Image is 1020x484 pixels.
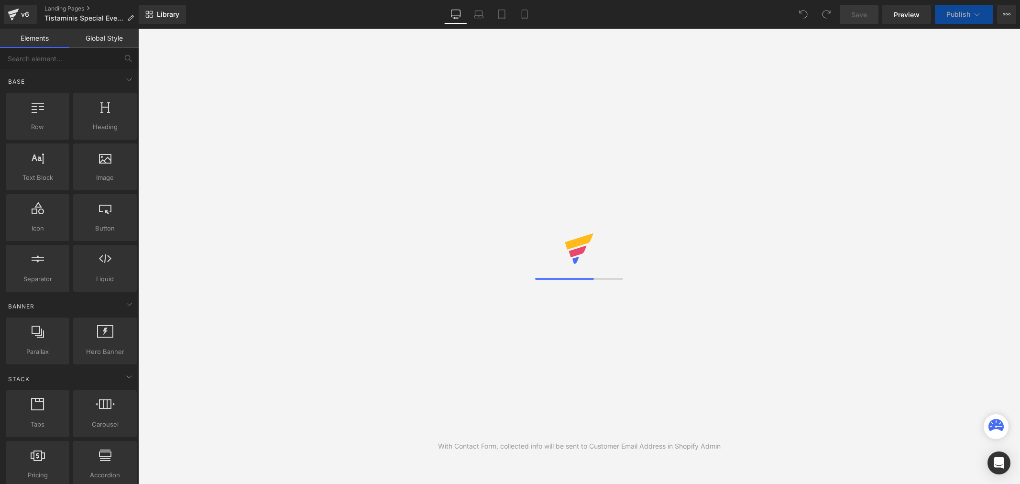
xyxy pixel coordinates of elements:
[438,441,721,451] div: With Contact Form, collected info will be sent to Customer Email Address in Shopify Admin
[7,77,26,86] span: Base
[9,470,66,480] span: Pricing
[157,10,179,19] span: Library
[9,173,66,183] span: Text Block
[76,274,134,284] span: Liquid
[882,5,931,24] a: Preview
[9,122,66,132] span: Row
[7,302,35,311] span: Banner
[7,374,31,384] span: Stack
[946,11,970,18] span: Publish
[894,10,920,20] span: Preview
[76,419,134,429] span: Carousel
[987,451,1010,474] div: Open Intercom Messenger
[76,122,134,132] span: Heading
[44,5,142,12] a: Landing Pages
[444,5,467,24] a: Desktop
[76,347,134,357] span: Hero Banner
[997,5,1016,24] button: More
[76,173,134,183] span: Image
[513,5,536,24] a: Mobile
[139,5,186,24] a: New Library
[76,223,134,233] span: Button
[490,5,513,24] a: Tablet
[76,470,134,480] span: Accordion
[794,5,813,24] button: Undo
[9,223,66,233] span: Icon
[69,29,139,48] a: Global Style
[9,419,66,429] span: Tabs
[935,5,993,24] button: Publish
[9,347,66,357] span: Parallax
[44,14,123,22] span: Tistaminis Special Events
[19,8,31,21] div: v6
[4,5,37,24] a: v6
[9,274,66,284] span: Separator
[851,10,867,20] span: Save
[817,5,836,24] button: Redo
[467,5,490,24] a: Laptop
